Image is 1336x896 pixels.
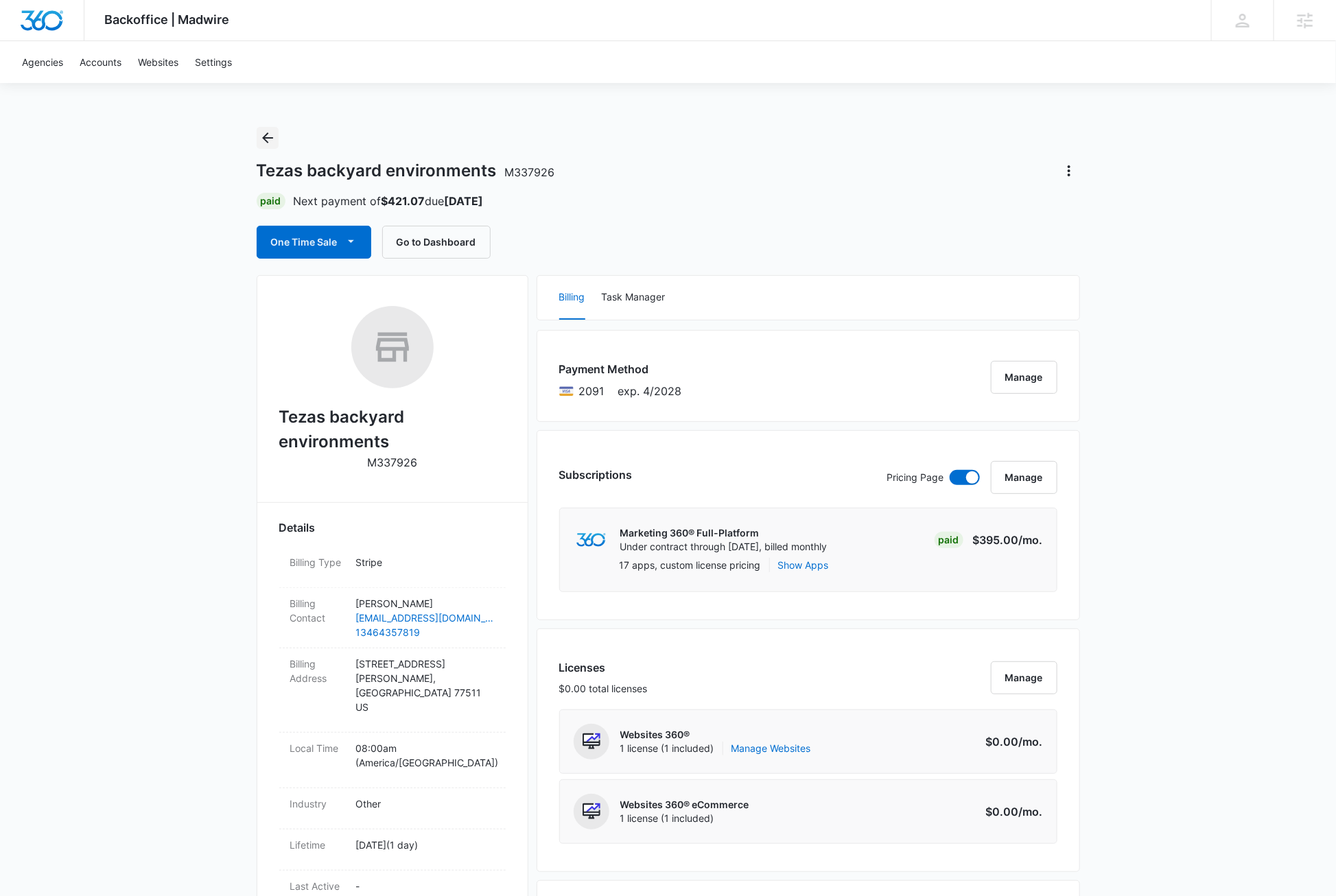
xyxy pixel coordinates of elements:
[257,193,285,209] div: Paid
[559,361,682,377] h3: Payment Method
[290,596,345,625] dt: Billing Contact
[14,41,71,83] a: Agencies
[279,588,506,648] div: Billing Contact[PERSON_NAME][EMAIL_ADDRESS][DOMAIN_NAME]13464357819
[356,657,495,714] p: [STREET_ADDRESS] [PERSON_NAME] , [GEOGRAPHIC_DATA] 77511 US
[602,276,666,320] button: Task Manager
[579,383,605,399] span: Visa ending with
[290,838,345,852] dt: Lifetime
[978,733,1043,750] p: $0.00
[559,276,585,320] button: Billing
[991,661,1057,694] button: Manage
[356,555,495,569] p: Stripe
[559,467,633,483] h3: Subscriptions
[778,558,829,572] button: Show Apps
[382,194,425,208] strong: $421.07
[279,648,506,733] div: Billing Address[STREET_ADDRESS][PERSON_NAME],[GEOGRAPHIC_DATA] 77511US
[978,803,1043,820] p: $0.00
[618,383,682,399] span: exp. 4/2028
[620,798,749,812] p: Websites 360® eCommerce
[257,161,555,181] h1: Tezas backyard environments
[620,526,828,540] p: Marketing 360® Full-Platform
[257,127,279,149] button: Back
[559,681,648,696] p: $0.00 total licenses
[620,742,811,755] span: 1 license (1 included)
[1019,805,1043,818] span: /mo.
[290,741,345,755] dt: Local Time
[279,788,506,829] div: IndustryOther
[279,547,506,588] div: Billing TypeStripe
[279,405,506,454] h2: Tezas backyard environments
[279,733,506,788] div: Local Time08:00am (America/[GEOGRAPHIC_DATA])
[356,596,495,611] p: [PERSON_NAME]
[973,532,1043,548] p: $395.00
[576,533,606,547] img: marketing360Logo
[187,41,240,83] a: Settings
[290,657,345,685] dt: Billing Address
[505,165,555,179] span: M337926
[559,659,648,676] h3: Licenses
[356,611,495,625] a: [EMAIL_ADDRESS][DOMAIN_NAME]
[731,742,811,755] a: Manage Websites
[445,194,484,208] strong: [DATE]
[620,558,761,572] p: 17 apps, custom license pricing
[71,41,130,83] a: Accounts
[290,797,345,811] dt: Industry
[935,532,963,548] div: Paid
[367,454,417,471] p: M337926
[887,470,944,485] p: Pricing Page
[356,879,495,893] p: -
[356,838,495,852] p: [DATE] ( 1 day )
[382,226,491,259] button: Go to Dashboard
[1058,160,1080,182] button: Actions
[356,741,495,770] p: 08:00am ( America/[GEOGRAPHIC_DATA] )
[290,555,345,569] dt: Billing Type
[1019,533,1043,547] span: /mo.
[356,625,495,639] a: 13464357819
[105,12,230,27] span: Backoffice | Madwire
[620,540,828,554] p: Under contract through [DATE], billed monthly
[279,519,316,536] span: Details
[356,797,495,811] p: Other
[991,361,1057,394] button: Manage
[130,41,187,83] a: Websites
[620,812,749,825] span: 1 license (1 included)
[279,829,506,871] div: Lifetime[DATE](1 day)
[294,193,484,209] p: Next payment of due
[620,728,811,742] p: Websites 360®
[257,226,371,259] button: One Time Sale
[1019,735,1043,748] span: /mo.
[991,461,1057,494] button: Manage
[290,879,345,893] dt: Last Active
